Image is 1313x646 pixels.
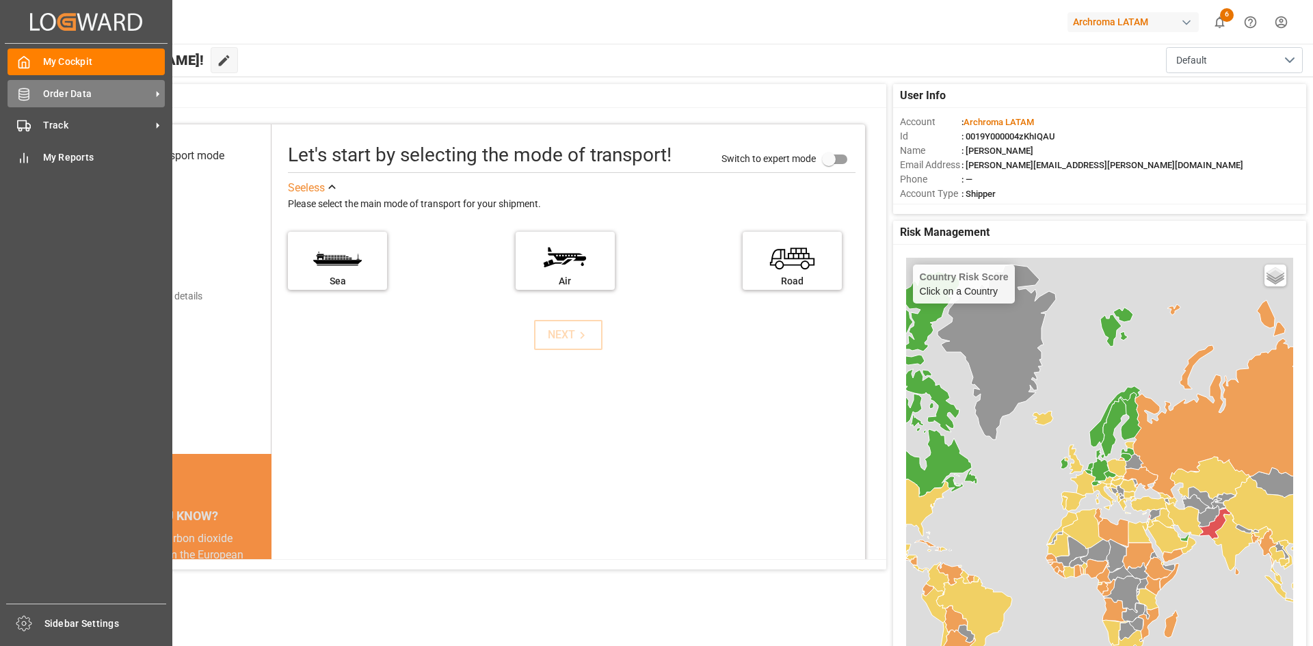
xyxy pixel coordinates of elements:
div: Air [522,274,608,288]
span: : [PERSON_NAME][EMAIL_ADDRESS][PERSON_NAME][DOMAIN_NAME] [961,160,1243,170]
span: My Cockpit [43,55,165,69]
div: Let's start by selecting the mode of transport! [288,141,672,170]
h4: Country Risk Score [920,271,1009,282]
button: next slide / item [252,530,271,613]
span: Archroma LATAM [964,117,1034,127]
span: Email Address [900,158,961,172]
a: Layers [1264,265,1286,286]
div: See less [288,180,325,196]
a: My Cockpit [8,49,165,75]
span: : 0019Y000004zKhIQAU [961,131,1055,142]
button: NEXT [534,320,602,350]
span: Account [900,115,961,129]
span: Sidebar Settings [44,617,167,631]
span: : Shipper [961,189,996,199]
div: NEXT [548,327,589,343]
span: Risk Management [900,224,990,241]
span: 6 [1220,8,1234,22]
span: Account Type [900,187,961,201]
span: : — [961,174,972,185]
div: Click on a Country [920,271,1009,297]
span: Phone [900,172,961,187]
span: Switch to expert mode [721,152,816,163]
button: show 6 new notifications [1204,7,1235,38]
span: : [PERSON_NAME] [961,146,1033,156]
button: Help Center [1235,7,1266,38]
div: DID YOU KNOW? [74,502,271,530]
div: Sea [295,274,380,288]
span: Track [43,118,151,133]
button: open menu [1166,47,1303,73]
span: Id [900,129,961,144]
span: My Reports [43,150,165,165]
div: Archroma LATAM [1067,12,1199,32]
div: Road [750,274,835,288]
a: My Reports [8,144,165,170]
div: In [DATE], carbon dioxide emissions from the European Union's transport sector reached 982 millio... [90,530,255,596]
span: Default [1176,53,1207,68]
span: Name [900,144,961,158]
div: Please select the main mode of transport for your shipment. [288,196,856,213]
button: Archroma LATAM [1067,9,1204,35]
span: User Info [900,88,946,104]
span: : [961,117,1034,127]
span: Hello [PERSON_NAME]! [57,47,204,73]
span: Order Data [43,87,151,101]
